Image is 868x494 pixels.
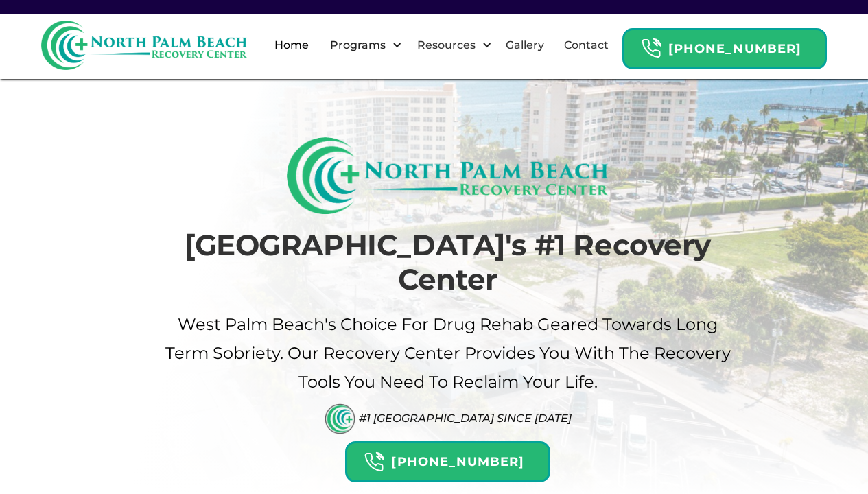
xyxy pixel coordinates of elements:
[287,137,609,214] img: North Palm Beach Recovery Logo (Rectangle)
[556,23,617,67] a: Contact
[406,23,495,67] div: Resources
[318,23,406,67] div: Programs
[668,41,801,56] strong: [PHONE_NUMBER]
[345,434,550,482] a: Header Calendar Icons[PHONE_NUMBER]
[359,412,572,425] div: #1 [GEOGRAPHIC_DATA] Since [DATE]
[497,23,552,67] a: Gallery
[163,310,733,397] p: West palm beach's Choice For drug Rehab Geared Towards Long term sobriety. Our Recovery Center pr...
[641,38,661,59] img: Header Calendar Icons
[391,454,524,469] strong: [PHONE_NUMBER]
[327,37,389,54] div: Programs
[414,37,479,54] div: Resources
[266,23,317,67] a: Home
[622,21,827,69] a: Header Calendar Icons[PHONE_NUMBER]
[163,228,733,297] h1: [GEOGRAPHIC_DATA]'s #1 Recovery Center
[364,451,384,473] img: Header Calendar Icons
